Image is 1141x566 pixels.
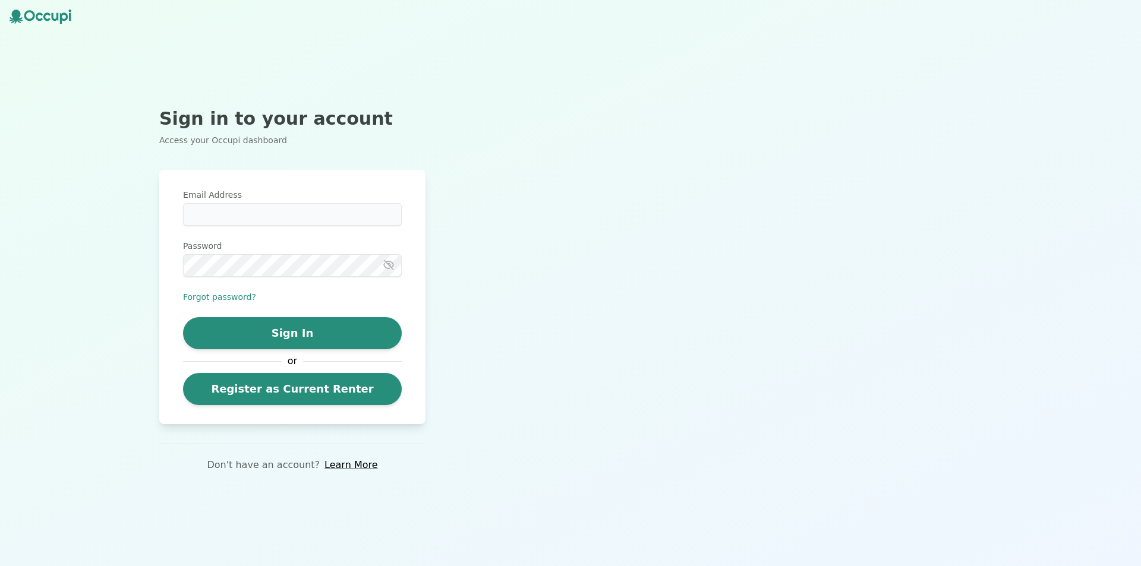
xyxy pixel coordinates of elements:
p: Access your Occupi dashboard [159,134,425,146]
p: Don't have an account? [207,458,320,472]
label: Password [183,240,402,252]
label: Email Address [183,189,402,201]
a: Register as Current Renter [183,373,402,405]
span: or [282,354,303,368]
a: Learn More [324,458,377,472]
button: Sign In [183,317,402,349]
button: Forgot password? [183,291,256,303]
h2: Sign in to your account [159,108,425,129]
